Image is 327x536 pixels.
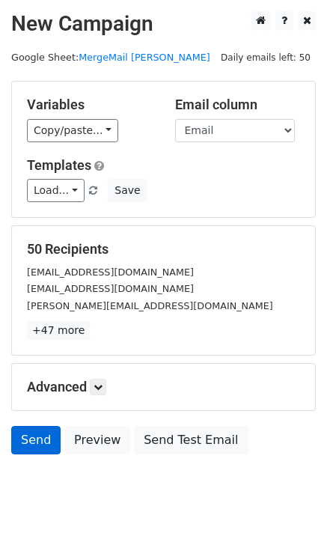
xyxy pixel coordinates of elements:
[216,52,316,63] a: Daily emails left: 50
[64,426,130,454] a: Preview
[11,426,61,454] a: Send
[27,119,118,142] a: Copy/paste...
[27,241,300,258] h5: 50 Recipients
[252,464,327,536] iframe: Chat Widget
[27,179,85,202] a: Load...
[216,49,316,66] span: Daily emails left: 50
[27,379,300,395] h5: Advanced
[11,52,210,63] small: Google Sheet:
[27,97,153,113] h5: Variables
[175,97,301,113] h5: Email column
[27,157,91,173] a: Templates
[27,321,90,340] a: +47 more
[134,426,248,454] a: Send Test Email
[27,267,194,278] small: [EMAIL_ADDRESS][DOMAIN_NAME]
[108,179,147,202] button: Save
[27,283,194,294] small: [EMAIL_ADDRESS][DOMAIN_NAME]
[11,11,316,37] h2: New Campaign
[27,300,273,311] small: [PERSON_NAME][EMAIL_ADDRESS][DOMAIN_NAME]
[79,52,210,63] a: MergeMail [PERSON_NAME]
